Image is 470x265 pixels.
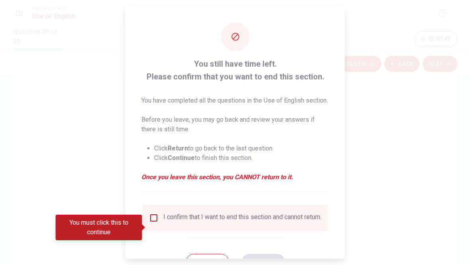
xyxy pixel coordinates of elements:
[168,144,188,152] strong: Return
[149,213,159,223] span: You must click this to continue
[154,153,329,163] li: Click to finish this section.
[141,96,329,105] p: You have completed all the questions in the Use of English section.
[154,144,329,153] li: Click to go back to the last question
[141,172,329,182] em: Once you leave this section, you CANNOT return to it.
[56,215,142,240] div: You must click this to continue
[163,213,321,223] div: I confirm that I want to end this section and cannot return.
[141,115,329,134] p: Before you leave, you may go back and review your answers if there is still time.
[141,57,329,83] span: You still have time left. Please confirm that you want to end this section.
[168,154,195,162] strong: Continue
